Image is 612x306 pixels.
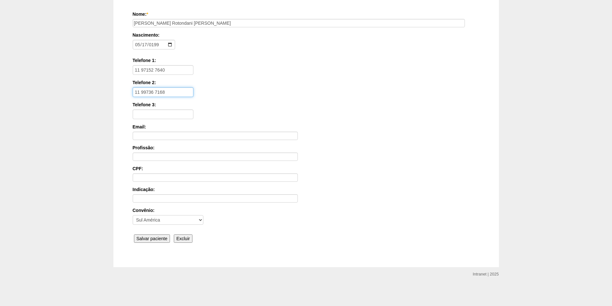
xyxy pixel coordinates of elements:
[134,234,170,243] input: Salvar paciente
[146,12,148,17] span: Este campo é obrigatório.
[133,124,480,130] label: Email:
[133,207,480,214] label: Convênio:
[133,186,480,193] label: Indicação:
[133,32,477,38] label: Nascimento:
[133,57,480,64] label: Telefone 1:
[174,234,192,243] input: Excluir
[133,144,480,151] label: Profissão:
[133,165,480,172] label: CPF:
[133,101,480,108] label: Telefone 3:
[473,271,499,277] div: Intranet | 2025
[133,79,480,86] label: Telefone 2:
[133,11,480,17] label: Nome:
